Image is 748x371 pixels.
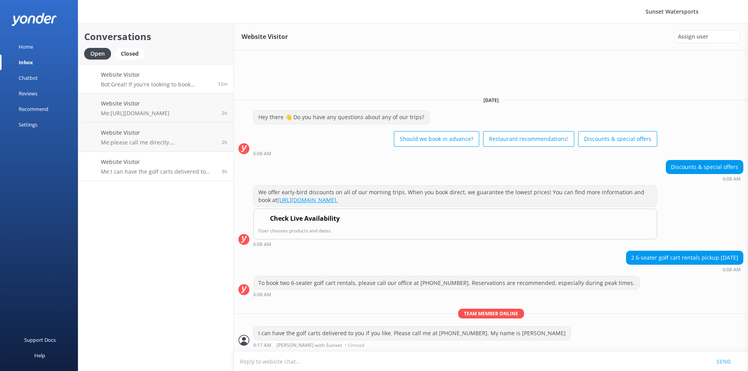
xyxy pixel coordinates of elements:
strong: 6:08 AM [723,177,741,181]
div: 2 6-seater golf cart rentals pickup [DATE] [626,251,743,264]
span: 09:01am 17-Aug-2025 (UTC -05:00) America/Cancun [222,110,228,116]
h4: Website Visitor [101,128,215,137]
a: Website VisitorBot:Great! If you're looking to book activities in [GEOGRAPHIC_DATA], you can do s... [78,64,233,93]
span: Team member online [458,309,524,318]
span: [PERSON_NAME] with Sunset [277,343,342,348]
button: Should we book in advance? [394,131,479,147]
div: 08:17am 17-Aug-2025 (UTC -05:00) America/Cancun [253,342,571,348]
div: Home [19,39,33,55]
div: 05:08am 17-Aug-2025 (UTC -05:00) America/Cancun [666,176,743,181]
span: 08:17am 17-Aug-2025 (UTC -05:00) America/Cancun [222,168,228,175]
p: Me: I can have the golf carts delivered to you if you like. Please call me at [PHONE_NUMBER]. My ... [101,168,215,175]
strong: 9:17 AM [253,343,271,348]
h2: Conversations [84,29,228,44]
h4: Website Visitor [101,158,215,166]
div: Settings [19,117,37,132]
div: 05:08am 17-Aug-2025 (UTC -05:00) America/Cancun [253,151,657,156]
div: Help [34,348,45,363]
h4: Website Visitor [101,99,169,108]
strong: 6:08 AM [723,267,741,272]
a: Closed [115,49,148,58]
div: I can have the golf carts delivered to you if you like. Please call me at [PHONE_NUMBER]. My name... [254,327,570,340]
strong: 6:08 AM [253,151,271,156]
button: Discounts & special offers [578,131,657,147]
div: Support Docs [24,332,56,348]
img: yonder-white-logo.png [12,13,56,26]
div: We offer early-bird discounts on all of our morning trips. When you book direct, we guarantee the... [254,186,657,206]
a: Website VisitorMe:I can have the golf carts delivered to you if you like. Please call me at [PHON... [78,152,233,181]
div: Open [84,48,111,60]
div: 05:08am 17-Aug-2025 (UTC -05:00) America/Cancun [253,292,640,297]
div: 05:08am 17-Aug-2025 (UTC -05:00) America/Cancun [253,241,657,247]
h4: Website Visitor [101,70,212,79]
button: Restaurant recommendations! [483,131,574,147]
span: • Unread [345,343,364,348]
span: Assign user [678,32,708,41]
div: Reviews [19,86,37,101]
div: To book two 6-seater golf cart rentals, please call our office at [PHONE_NUMBER]. Reservations ar... [254,276,639,290]
span: 11:38am 17-Aug-2025 (UTC -05:00) America/Cancun [218,81,228,87]
div: Inbox [19,55,33,70]
h4: Check Live Availability [270,214,340,224]
a: [URL][DOMAIN_NAME]. [277,196,338,204]
div: Assign User [674,30,740,43]
div: Chatbot [19,70,38,86]
span: [DATE] [479,97,503,104]
strong: 6:08 AM [253,242,271,247]
a: Website VisitorMe:please call me directly. [PERSON_NAME] at [PHONE_NUMBER]2h [78,123,233,152]
strong: 6:08 AM [253,292,271,297]
div: Closed [115,48,145,60]
div: Recommend [19,101,48,117]
div: Discounts & special offers [666,160,743,174]
p: Me: please call me directly. [PERSON_NAME] at [PHONE_NUMBER] [101,139,215,146]
a: Website VisitorMe:[URL][DOMAIN_NAME]2h [78,93,233,123]
span: 08:57am 17-Aug-2025 (UTC -05:00) America/Cancun [222,139,228,146]
p: User chooses products and dates. [258,227,652,234]
div: Hey there 👋 Do you have any questions about any of our trips? [254,111,429,124]
h3: Website Visitor [242,32,288,42]
p: Me: [URL][DOMAIN_NAME] [101,110,169,117]
p: Bot: Great! If you're looking to book activities in [GEOGRAPHIC_DATA], you can do so by visiting ... [101,81,212,88]
div: 05:08am 17-Aug-2025 (UTC -05:00) America/Cancun [626,267,743,272]
a: Open [84,49,115,58]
